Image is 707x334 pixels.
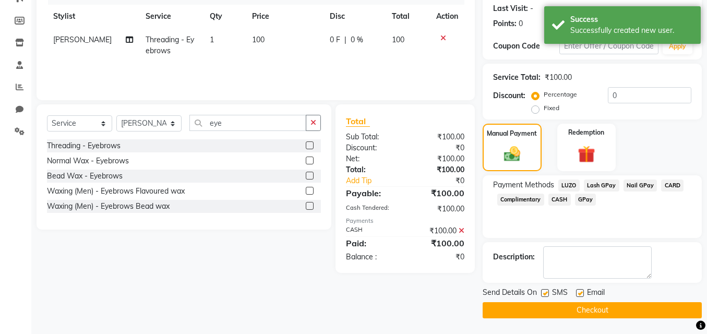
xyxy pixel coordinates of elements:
[351,34,363,45] span: 0 %
[146,35,194,55] span: Threading - Eyebrows
[661,180,684,192] span: CARD
[493,90,525,101] div: Discount:
[519,18,523,29] div: 0
[405,187,472,199] div: ₹100.00
[545,72,572,83] div: ₹100.00
[392,35,404,44] span: 100
[338,153,405,164] div: Net:
[483,302,702,318] button: Checkout
[210,35,214,44] span: 1
[548,194,571,206] span: CASH
[47,171,123,182] div: Bead Wax - Eyebrows
[405,204,472,214] div: ₹100.00
[47,140,121,151] div: Threading - Eyebrows
[663,39,692,54] button: Apply
[338,252,405,263] div: Balance :
[493,252,535,263] div: Description:
[344,34,346,45] span: |
[559,38,658,54] input: Enter Offer / Coupon Code
[405,142,472,153] div: ₹0
[493,18,517,29] div: Points:
[584,180,619,192] span: Lash GPay
[338,187,405,199] div: Payable:
[487,129,537,138] label: Manual Payment
[570,25,693,36] div: Successfully created new user.
[346,217,464,225] div: Payments
[499,145,525,163] img: _cash.svg
[575,194,596,206] span: GPay
[246,5,323,28] th: Price
[330,34,340,45] span: 0 F
[338,142,405,153] div: Discount:
[53,35,112,44] span: [PERSON_NAME]
[493,41,559,52] div: Coupon Code
[338,237,405,249] div: Paid:
[544,90,577,99] label: Percentage
[405,132,472,142] div: ₹100.00
[405,225,472,236] div: ₹100.00
[570,14,693,25] div: Success
[493,72,541,83] div: Service Total:
[47,186,185,197] div: Waxing (Men) - Eyebrows Flavoured wax
[252,35,265,44] span: 100
[405,252,472,263] div: ₹0
[405,153,472,164] div: ₹100.00
[338,175,416,186] a: Add Tip
[338,132,405,142] div: Sub Total:
[497,194,544,206] span: Complimentary
[544,103,559,113] label: Fixed
[430,5,464,28] th: Action
[323,5,386,28] th: Disc
[572,144,601,165] img: _gift.svg
[386,5,430,28] th: Total
[47,5,139,28] th: Stylist
[405,164,472,175] div: ₹100.00
[483,287,537,300] span: Send Details On
[493,180,554,190] span: Payment Methods
[558,180,580,192] span: LUZO
[139,5,203,28] th: Service
[493,3,528,14] div: Last Visit:
[568,128,604,137] label: Redemption
[416,175,472,186] div: ₹0
[338,164,405,175] div: Total:
[189,115,306,131] input: Search or Scan
[530,3,533,14] div: -
[203,5,246,28] th: Qty
[405,237,472,249] div: ₹100.00
[338,204,405,214] div: Cash Tendered:
[624,180,657,192] span: Nail GPay
[47,156,129,166] div: Normal Wax - Eyebrows
[552,287,568,300] span: SMS
[346,116,370,127] span: Total
[338,225,405,236] div: CASH
[47,201,170,212] div: Waxing (Men) - Eyebrows Bead wax
[587,287,605,300] span: Email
